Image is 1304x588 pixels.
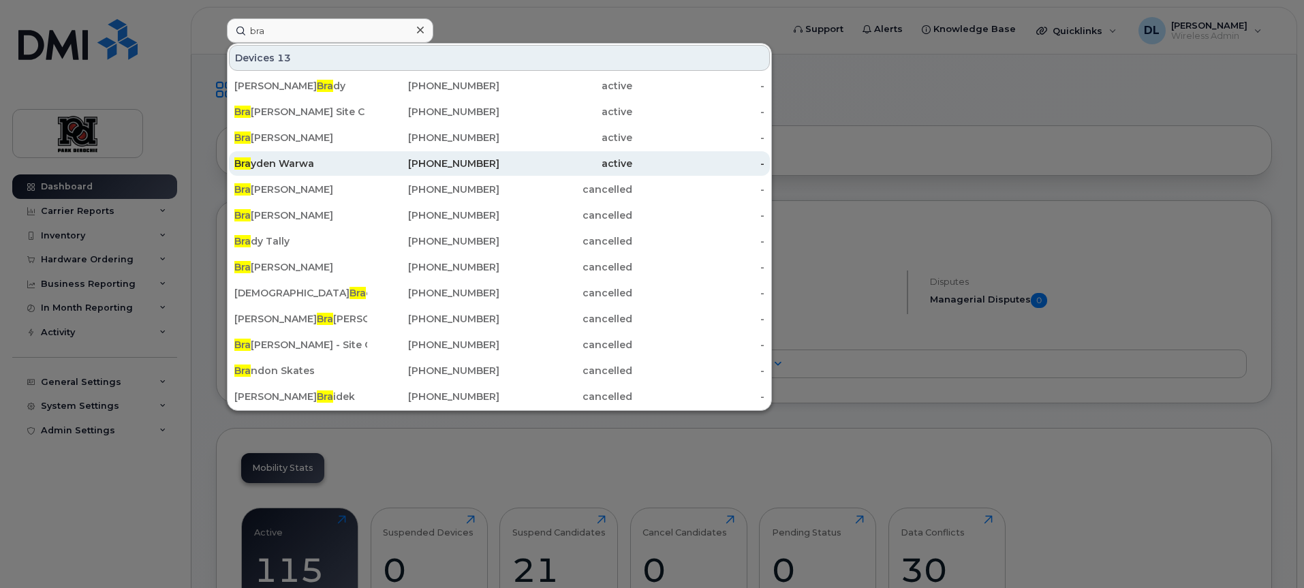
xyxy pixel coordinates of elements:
[499,286,632,300] div: cancelled
[499,338,632,352] div: cancelled
[234,183,367,196] div: [PERSON_NAME]
[632,234,765,248] div: -
[499,183,632,196] div: cancelled
[234,364,367,377] div: ndon Skates
[229,358,770,383] a: Brandon Skates[PHONE_NUMBER]cancelled-
[367,183,500,196] div: [PHONE_NUMBER]
[234,339,251,351] span: Bra
[234,105,367,119] div: [PERSON_NAME] Site C
[499,260,632,274] div: cancelled
[632,338,765,352] div: -
[632,79,765,93] div: -
[499,208,632,222] div: cancelled
[234,338,367,352] div: [PERSON_NAME] - Site C
[234,208,367,222] div: [PERSON_NAME]
[229,281,770,305] a: [DEMOGRAPHIC_DATA]Bradley[PHONE_NUMBER]cancelled-
[632,260,765,274] div: -
[350,287,366,299] span: Bra
[234,183,251,196] span: Bra
[234,365,251,377] span: Bra
[632,131,765,144] div: -
[229,99,770,124] a: Bra[PERSON_NAME] Site C[PHONE_NUMBER]active-
[234,261,251,273] span: Bra
[229,255,770,279] a: Bra[PERSON_NAME][PHONE_NUMBER]cancelled-
[234,235,251,247] span: Bra
[234,131,367,144] div: [PERSON_NAME]
[234,79,367,93] div: [PERSON_NAME] dy
[632,157,765,170] div: -
[229,332,770,357] a: Bra[PERSON_NAME] - Site C[PHONE_NUMBER]cancelled-
[367,260,500,274] div: [PHONE_NUMBER]
[234,106,251,118] span: Bra
[367,364,500,377] div: [PHONE_NUMBER]
[367,208,500,222] div: [PHONE_NUMBER]
[367,234,500,248] div: [PHONE_NUMBER]
[234,390,367,403] div: [PERSON_NAME] idek
[632,208,765,222] div: -
[632,364,765,377] div: -
[499,157,632,170] div: active
[367,105,500,119] div: [PHONE_NUMBER]
[229,307,770,331] a: [PERSON_NAME]Bra[PERSON_NAME] Room[PHONE_NUMBER]cancelled-
[632,183,765,196] div: -
[229,384,770,409] a: [PERSON_NAME]Braidek[PHONE_NUMBER]cancelled-
[499,105,632,119] div: active
[229,151,770,176] a: Brayden Warwa[PHONE_NUMBER]active-
[499,79,632,93] div: active
[367,286,500,300] div: [PHONE_NUMBER]
[229,125,770,150] a: Bra[PERSON_NAME][PHONE_NUMBER]active-
[229,177,770,202] a: Bra[PERSON_NAME][PHONE_NUMBER]cancelled-
[234,234,367,248] div: dy Tally
[632,286,765,300] div: -
[234,209,251,221] span: Bra
[632,105,765,119] div: -
[367,312,500,326] div: [PHONE_NUMBER]
[229,45,770,71] div: Devices
[229,229,770,253] a: Brady Tally[PHONE_NUMBER]cancelled-
[367,79,500,93] div: [PHONE_NUMBER]
[499,390,632,403] div: cancelled
[317,313,333,325] span: Bra
[367,131,500,144] div: [PHONE_NUMBER]
[499,364,632,377] div: cancelled
[632,390,765,403] div: -
[499,312,632,326] div: cancelled
[632,312,765,326] div: -
[317,390,333,403] span: Bra
[277,51,291,65] span: 13
[499,131,632,144] div: active
[234,312,367,326] div: [PERSON_NAME] [PERSON_NAME] Room
[367,390,500,403] div: [PHONE_NUMBER]
[229,74,770,98] a: [PERSON_NAME]Brady[PHONE_NUMBER]active-
[317,80,333,92] span: Bra
[367,338,500,352] div: [PHONE_NUMBER]
[1245,529,1294,578] iframe: Messenger Launcher
[234,157,367,170] div: yden Warwa
[499,234,632,248] div: cancelled
[229,203,770,228] a: Bra[PERSON_NAME][PHONE_NUMBER]cancelled-
[234,260,367,274] div: [PERSON_NAME]
[367,157,500,170] div: [PHONE_NUMBER]
[234,286,367,300] div: [DEMOGRAPHIC_DATA] dley
[234,157,251,170] span: Bra
[234,131,251,144] span: Bra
